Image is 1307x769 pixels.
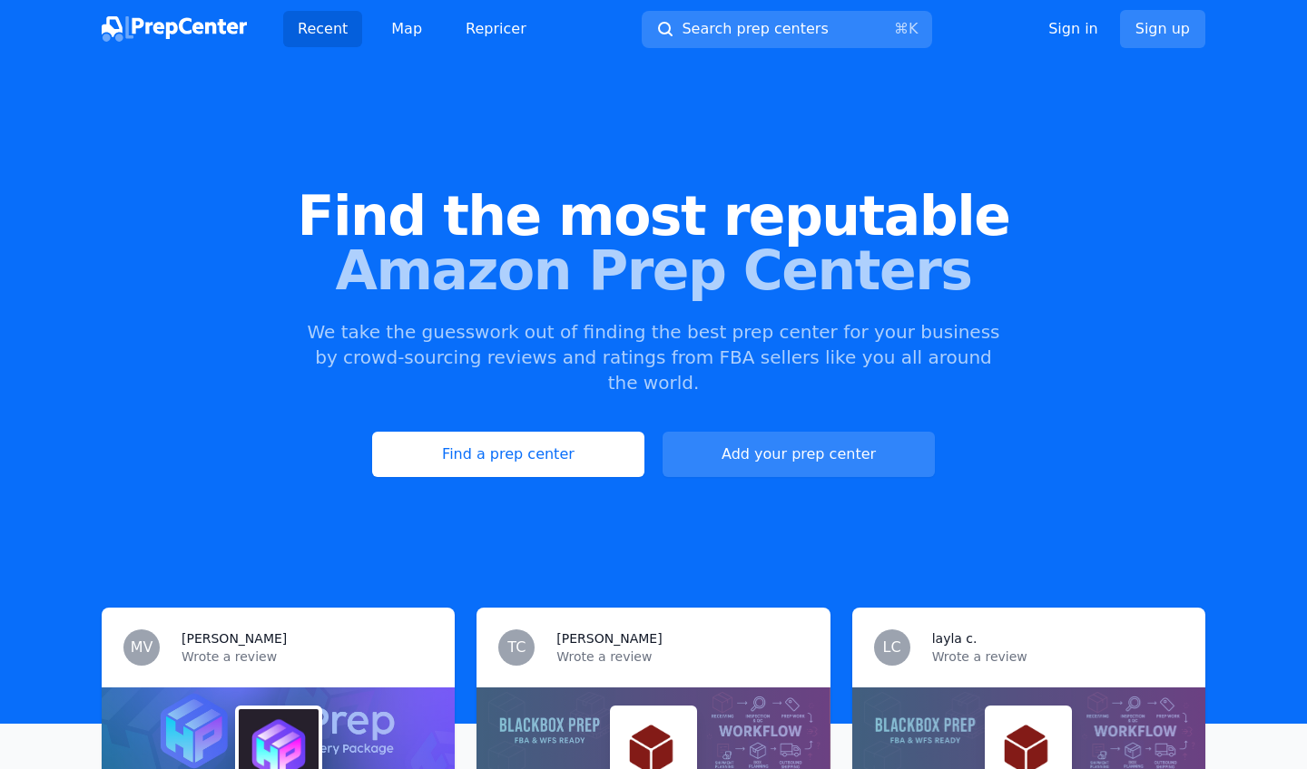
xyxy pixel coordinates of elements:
[451,11,541,47] a: Repricer
[182,647,433,666] p: Wrote a review
[29,189,1278,243] span: Find the most reputable
[507,640,526,655] span: TC
[1120,10,1205,48] a: Sign up
[682,18,828,40] span: Search prep centers
[377,11,437,47] a: Map
[556,647,808,666] p: Wrote a review
[894,20,909,37] kbd: ⌘
[1048,18,1098,40] a: Sign in
[556,629,662,647] h3: [PERSON_NAME]
[909,20,919,37] kbd: K
[283,11,362,47] a: Recent
[305,319,1002,395] p: We take the guesswork out of finding the best prep center for your business by crowd-sourcing rev...
[182,629,287,647] h3: [PERSON_NAME]
[663,432,935,477] a: Add your prep center
[372,432,644,477] a: Find a prep center
[29,243,1278,297] span: Amazon Prep Centers
[932,647,1184,666] p: Wrote a review
[131,640,153,655] span: MV
[642,11,932,48] button: Search prep centers⌘K
[883,640,901,655] span: LC
[102,16,247,42] img: PrepCenter
[932,629,978,647] h3: layla c.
